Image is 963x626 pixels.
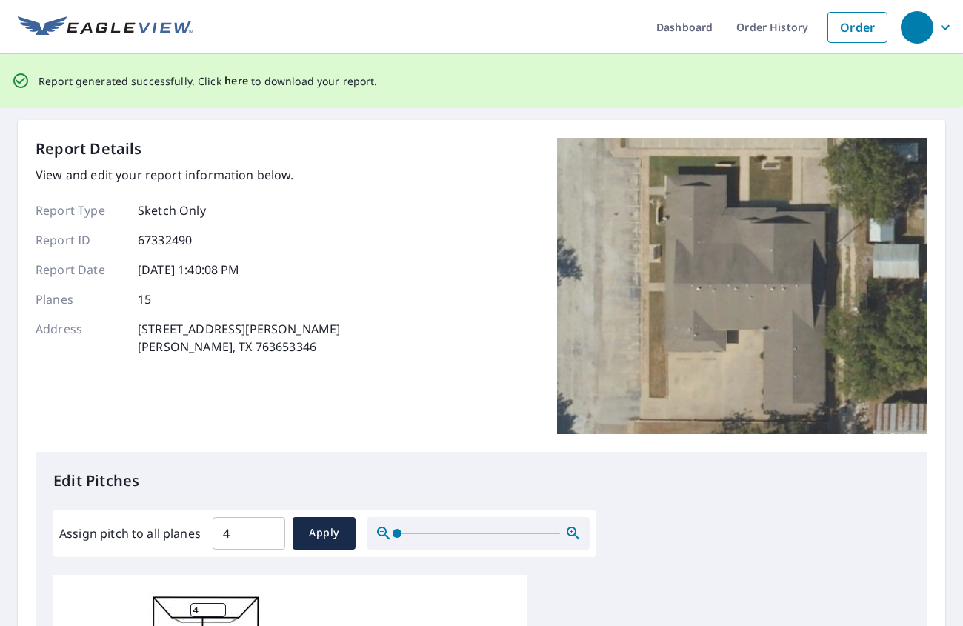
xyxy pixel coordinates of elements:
p: [STREET_ADDRESS][PERSON_NAME] [PERSON_NAME], TX 763653346 [138,320,340,356]
button: here [224,72,249,90]
input: 00.0 [213,513,285,554]
p: [DATE] 1:40:08 PM [138,261,240,279]
p: Edit Pitches [53,470,910,492]
span: Apply [304,524,344,542]
p: Report ID [36,231,124,249]
p: Report Details [36,138,142,160]
p: Report Date [36,261,124,279]
p: Report generated successfully. Click to download your report. [39,72,378,90]
p: Address [36,320,124,356]
p: Sketch Only [138,202,206,219]
button: Apply [293,517,356,550]
img: Top image [557,138,927,434]
p: Report Type [36,202,124,219]
a: Order [827,12,887,43]
p: 67332490 [138,231,192,249]
img: EV Logo [18,16,193,39]
p: Planes [36,290,124,308]
p: View and edit your report information below. [36,166,340,184]
p: 15 [138,290,151,308]
label: Assign pitch to all planes [59,525,201,542]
